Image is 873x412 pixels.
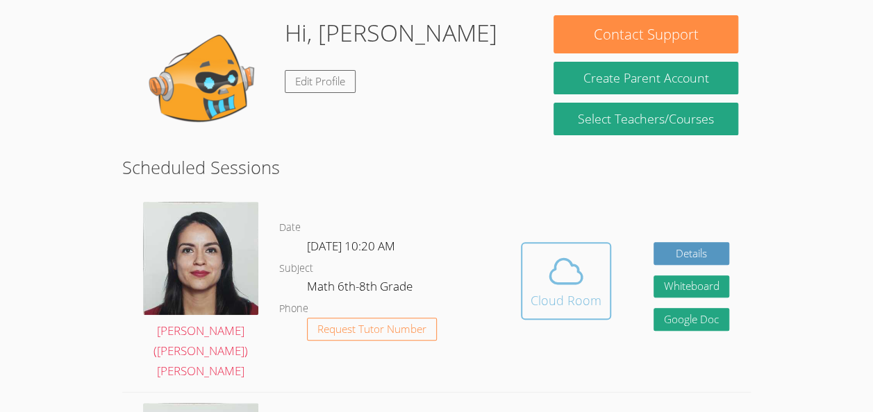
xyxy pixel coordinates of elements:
dd: Math 6th-8th Grade [307,277,415,300]
button: Whiteboard [654,275,730,298]
a: Google Doc [654,308,730,331]
a: Edit Profile [285,70,356,93]
a: Details [654,242,730,265]
h2: Scheduled Sessions [122,154,751,180]
a: [PERSON_NAME] ([PERSON_NAME]) [PERSON_NAME] [143,202,258,381]
dt: Subject [279,260,313,277]
button: Contact Support [554,15,738,53]
span: [DATE] 10:20 AM [307,238,395,254]
button: Create Parent Account [554,62,738,94]
dt: Phone [279,300,308,318]
a: Select Teachers/Courses [554,103,738,135]
div: Cloud Room [531,291,601,310]
button: Cloud Room [521,242,611,320]
span: Request Tutor Number [317,324,426,334]
img: picture.jpeg [143,202,258,315]
h1: Hi, [PERSON_NAME] [285,15,497,51]
button: Request Tutor Number [307,318,437,341]
dt: Date [279,219,301,237]
img: default.png [135,15,274,154]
